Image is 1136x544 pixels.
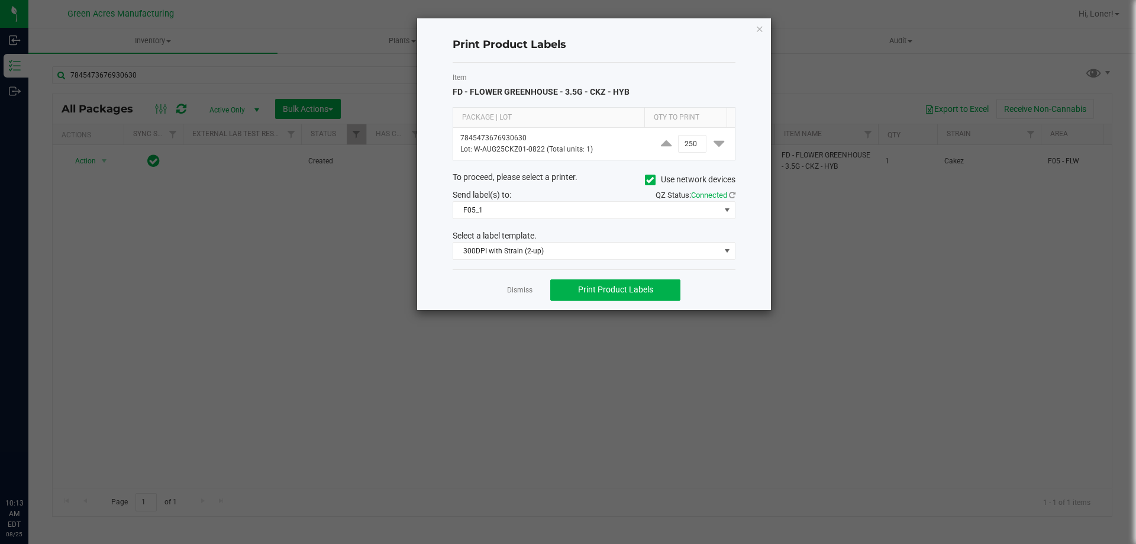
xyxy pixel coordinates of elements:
span: F05_1 [453,202,720,218]
span: Connected [691,191,727,199]
th: Qty to Print [644,108,727,128]
p: 7845473676930630 [460,133,643,144]
h4: Print Product Labels [453,37,735,53]
label: Use network devices [645,173,735,186]
div: To proceed, please select a printer. [444,171,744,189]
p: Lot: W-AUG25CKZ01-0822 (Total units: 1) [460,144,643,155]
span: Send label(s) to: [453,190,511,199]
th: Package | Lot [453,108,644,128]
span: 300DPI with Strain (2-up) [453,243,720,259]
iframe: Resource center [12,449,47,485]
iframe: Resource center unread badge [35,448,49,462]
label: Item [453,72,735,83]
button: Print Product Labels [550,279,680,301]
div: Select a label template. [444,230,744,242]
span: QZ Status: [656,191,735,199]
span: Print Product Labels [578,285,653,294]
span: FD - FLOWER GREENHOUSE - 3.5G - CKZ - HYB [453,87,630,96]
a: Dismiss [507,285,532,295]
